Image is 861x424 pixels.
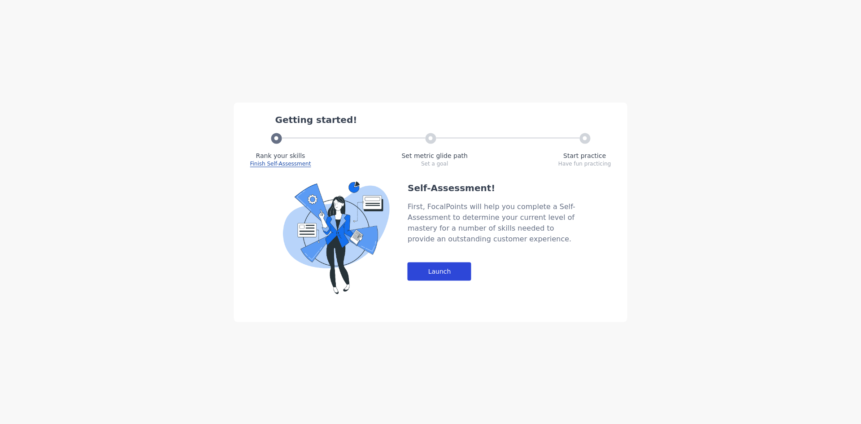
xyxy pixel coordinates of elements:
div: Getting started! [275,113,611,126]
div: Set metric glide path [401,151,467,160]
div: Have fun practicing [558,160,611,167]
div: Rank your skills [250,151,311,160]
div: Self-Assessment! [408,181,578,194]
div: Start practice [558,151,611,160]
div: First, FocalPoints will help you complete a Self-Assessment to determine your current level of ma... [408,201,578,244]
div: Launch [408,262,471,280]
span: Finish Self-Assessment [250,160,311,167]
div: Set a goal [401,160,467,167]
